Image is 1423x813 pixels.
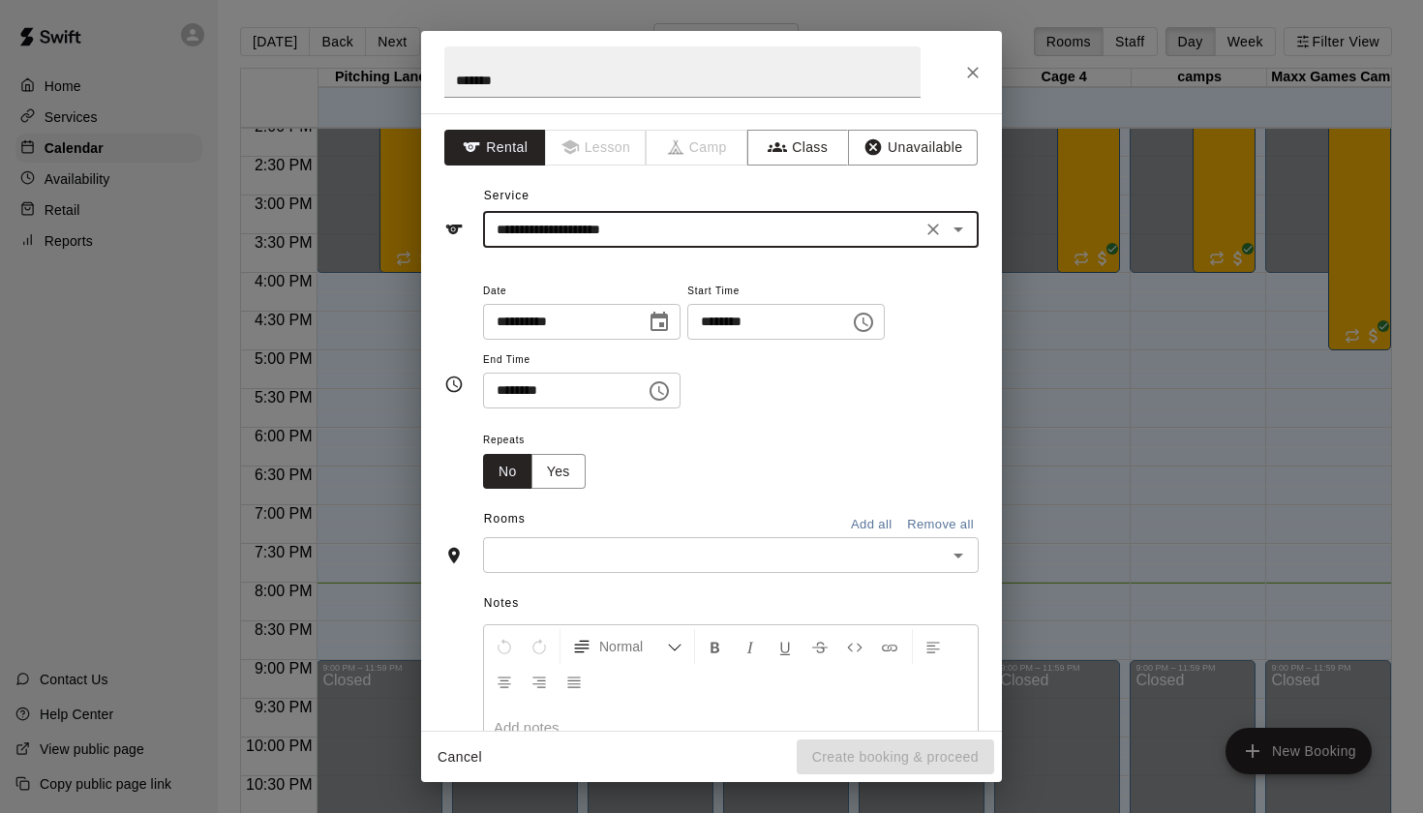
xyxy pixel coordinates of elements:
div: outlined button group [483,454,586,490]
button: Close [955,55,990,90]
button: Choose time, selected time is 8:00 PM [844,303,883,342]
svg: Timing [444,375,464,394]
button: Choose time, selected time is 8:30 PM [640,372,679,410]
button: Format Strikethrough [803,629,836,664]
button: Class [747,130,849,166]
button: Format Underline [769,629,802,664]
button: Remove all [902,510,979,540]
button: Rental [444,130,546,166]
button: Add all [840,510,902,540]
button: Redo [523,629,556,664]
span: Camps can only be created in the Services page [647,130,748,166]
svg: Service [444,220,464,239]
button: Insert Link [873,629,906,664]
button: Open [945,542,972,569]
button: Undo [488,629,521,664]
span: Rooms [484,512,526,526]
button: Clear [920,216,947,243]
button: Cancel [429,739,491,775]
button: Justify Align [558,664,590,699]
button: Format Italics [734,629,767,664]
svg: Notes [444,728,464,747]
span: End Time [483,347,681,374]
button: Unavailable [848,130,978,166]
button: Left Align [917,629,950,664]
button: Right Align [523,664,556,699]
span: Notes [484,588,979,619]
button: Formatting Options [564,629,690,664]
span: Repeats [483,428,601,454]
button: Center Align [488,664,521,699]
button: No [483,454,532,490]
span: Lessons must be created in the Services page first [546,130,648,166]
span: Start Time [687,279,885,305]
button: Choose date, selected date is Aug 14, 2025 [640,303,679,342]
span: Date [483,279,681,305]
span: Service [484,189,530,202]
button: Open [945,216,972,243]
button: Insert Code [838,629,871,664]
button: Format Bold [699,629,732,664]
span: Normal [599,637,667,656]
svg: Rooms [444,546,464,565]
button: Yes [531,454,586,490]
